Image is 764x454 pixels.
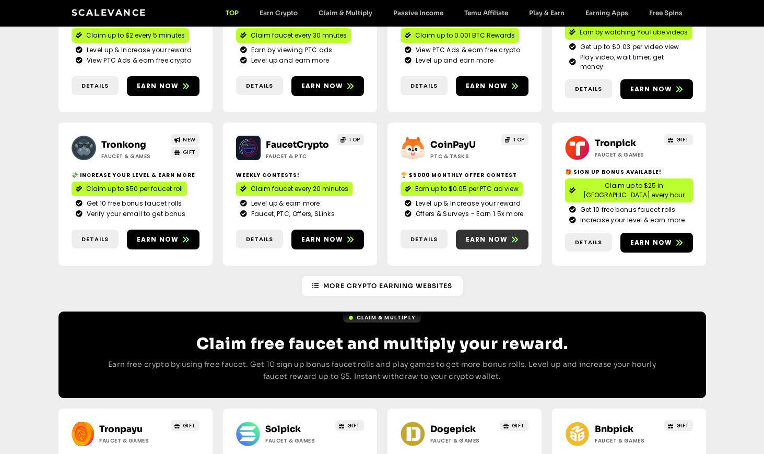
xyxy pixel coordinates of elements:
h2: 🎁 Sign Up Bonus Available! [565,168,693,176]
span: Earn now [466,235,508,244]
span: TOP [348,136,360,144]
span: Claim up to $25 in [GEOGRAPHIC_DATA] every hour [580,181,689,200]
a: Details [565,233,612,252]
a: NEW [171,134,199,145]
span: GIFT [676,136,689,144]
span: Earn now [301,235,344,244]
span: Details [410,235,438,244]
a: Details [401,76,448,95]
span: GIFT [183,422,196,429]
span: Level up and earn more [249,56,330,65]
span: Earn now [137,81,179,91]
span: Claim up to $50 per faucet roll [86,184,183,194]
a: GIFT [500,420,528,431]
a: Earn by watching YouTube videos [565,25,692,40]
span: Verify your email to get bonus [84,209,186,219]
span: Get 10 free bonus faucet rolls [578,205,676,214]
a: Solpick [265,424,301,435]
a: GIFT [335,420,364,431]
a: Earn now [291,230,364,249]
span: Earn now [630,238,673,247]
a: Free Spins [639,9,693,17]
a: Earn now [456,230,528,249]
h2: Faucet & Games [595,437,660,445]
a: Claim faucet every 20 minutes [236,182,352,196]
a: Dogepick [430,424,476,435]
h2: Faucet & Games [595,151,660,159]
a: Tronpayu [99,424,143,435]
a: CoinPayU [430,139,476,150]
h2: Claim free faucet and multiply your reward. [100,334,664,353]
span: Faucet, PTC, Offers, SLinks [249,209,335,219]
a: Earn up to $0.05 per PTC ad view [401,182,523,196]
span: Play video, wait timer, get money [578,53,689,71]
a: TOP [215,9,249,17]
a: GIFT [664,134,693,145]
span: Level up and earn more [413,56,494,65]
span: Details [575,238,602,247]
span: Details [410,81,438,90]
span: Claim & Multiply [357,314,416,321]
a: Tronpick [595,138,636,149]
span: Details [81,81,109,90]
span: GIFT [183,148,196,156]
span: Details [246,235,273,244]
h2: ptc & Tasks [430,152,496,160]
a: Claim & Multiply [343,313,421,322]
a: Claim up to $50 per faucet roll [72,182,187,196]
span: Earn now [466,81,508,91]
a: GIFT [171,420,199,431]
a: FaucetCrypto [266,139,329,150]
span: Details [575,85,602,93]
span: NEW [183,136,196,144]
a: TOP [501,134,528,145]
span: Earn now [630,85,673,94]
a: Claim & Multiply [308,9,383,17]
span: GIFT [347,422,360,429]
span: Earn now [137,235,179,244]
span: Level up & Increase your reward [84,45,192,55]
a: More Crypto Earning Websites [302,276,463,296]
a: GIFT [171,147,199,158]
span: Get up to $0.03 per video view [578,42,679,52]
a: Claim up to $25 in [GEOGRAPHIC_DATA] every hour [565,178,693,202]
h2: Faucet & Games [430,437,496,445]
span: GIFT [676,422,689,429]
a: Earn now [620,79,693,99]
a: Details [72,230,119,249]
span: Claim up to $2 every 5 minutes [86,31,185,40]
a: Claim faucet every 30 mnutes [236,28,351,43]
span: Earn now [301,81,344,91]
span: Offers & Surveys - Earn 1.5x more [413,209,524,219]
a: Earn now [127,76,199,96]
span: GIFT [512,422,525,429]
a: Earning Apps [575,9,639,17]
a: Earn Crypto [249,9,308,17]
span: View PTC Ads & earn free crypto [84,56,191,65]
h2: Faucet & Games [101,152,167,160]
span: Claim faucet every 20 minutes [251,184,348,194]
span: Claim up to 0.001 BTC Rewards [415,31,515,40]
a: Tronkong [101,139,146,150]
a: Scalevance [72,7,147,18]
a: GIFT [664,420,693,431]
span: Earn by viewing PTC ads [249,45,333,55]
span: Claim faucet every 30 mnutes [251,31,347,40]
span: More Crypto Earning Websites [323,281,452,291]
span: View PTC Ads & earn free crypto [413,45,520,55]
a: Earn now [127,230,199,249]
a: Details [401,230,448,249]
a: Earn now [620,233,693,253]
h2: 🏆 $5000 Monthly Offer contest [401,171,528,179]
a: Temu Affiliate [454,9,519,17]
span: Details [246,81,273,90]
a: Claim up to 0.001 BTC Rewards [401,28,519,43]
span: Earn by watching YouTube videos [580,28,688,37]
a: Claim up to $2 every 5 minutes [72,28,189,43]
span: Level up & Increase your reward [413,199,521,208]
span: TOP [513,136,525,144]
a: Details [565,79,612,99]
h2: 💸 Increase your level & earn more [72,171,199,179]
a: Play & Earn [519,9,575,17]
a: TOP [337,134,364,145]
